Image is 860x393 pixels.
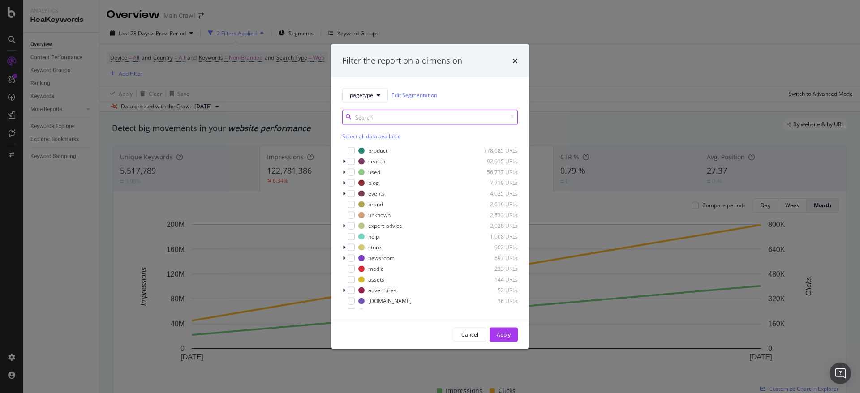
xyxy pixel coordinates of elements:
[368,211,391,219] div: unknown
[474,254,518,262] div: 697 URLs
[474,211,518,219] div: 2,533 URLs
[461,331,478,338] div: Cancel
[474,158,518,165] div: 92,915 URLs
[350,91,373,99] span: pagetype
[490,327,518,342] button: Apply
[368,147,387,154] div: product
[497,331,511,338] div: Apply
[368,308,393,316] div: hand-built
[474,297,518,305] div: 36 URLs
[342,132,518,140] div: Select all data available
[368,190,385,197] div: events
[368,286,396,294] div: adventures
[342,88,388,102] button: pagetype
[342,55,462,67] div: Filter the report on a dimension
[368,179,379,187] div: blog
[474,222,518,230] div: 2,038 URLs
[391,90,437,100] a: Edit Segmentation
[368,276,384,283] div: assets
[474,276,518,283] div: 144 URLs
[474,168,518,176] div: 56,737 URLs
[368,222,402,230] div: expert-advice
[474,286,518,294] div: 52 URLs
[830,363,851,384] div: Open Intercom Messenger
[474,308,518,316] div: 33 URLs
[368,297,412,305] div: [DOMAIN_NAME]
[368,158,385,165] div: search
[368,233,379,240] div: help
[368,201,383,208] div: brand
[474,265,518,273] div: 233 URLs
[512,55,518,67] div: times
[474,243,518,251] div: 902 URLs
[474,233,518,240] div: 1,008 URLs
[474,179,518,187] div: 7,719 URLs
[342,109,518,125] input: Search
[368,168,380,176] div: used
[474,147,518,154] div: 778,685 URLs
[474,190,518,197] div: 4,025 URLs
[331,44,529,349] div: modal
[454,327,486,342] button: Cancel
[368,243,381,251] div: store
[368,265,384,273] div: media
[474,201,518,208] div: 2,619 URLs
[368,254,395,262] div: newsroom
